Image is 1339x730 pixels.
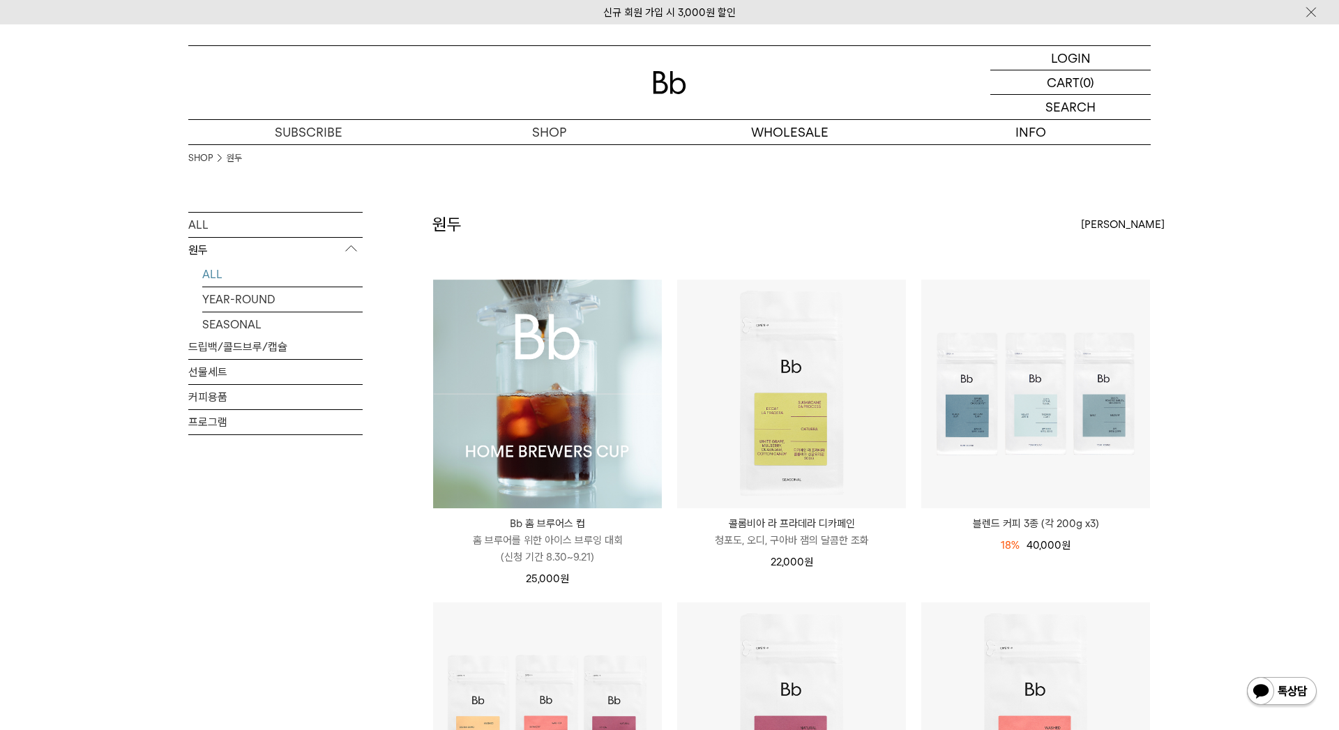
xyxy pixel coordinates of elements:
[1081,216,1165,233] span: [PERSON_NAME]
[804,556,813,568] span: 원
[202,312,363,337] a: SEASONAL
[560,572,569,585] span: 원
[1051,46,1091,70] p: LOGIN
[1047,70,1080,94] p: CART
[990,46,1151,70] a: LOGIN
[433,280,662,508] img: Bb 홈 브루어스 컵
[188,238,363,263] p: 원두
[677,280,906,508] img: 콜롬비아 라 프라데라 디카페인
[429,120,669,144] a: SHOP
[188,151,213,165] a: SHOP
[433,532,662,565] p: 홈 브루어를 위한 아이스 브루잉 대회 (신청 기간 8.30~9.21)
[910,120,1151,144] p: INFO
[603,6,736,19] a: 신규 회원 가입 시 3,000원 할인
[188,213,363,237] a: ALL
[653,71,686,94] img: 로고
[1045,95,1096,119] p: SEARCH
[921,515,1150,532] a: 블렌드 커피 3종 (각 200g x3)
[188,385,363,409] a: 커피용품
[1246,676,1318,709] img: 카카오톡 채널 1:1 채팅 버튼
[433,515,662,532] p: Bb 홈 브루어스 컵
[677,532,906,549] p: 청포도, 오디, 구아바 잼의 달콤한 조화
[1061,539,1071,552] span: 원
[433,515,662,565] a: Bb 홈 브루어스 컵 홈 브루어를 위한 아이스 브루잉 대회(신청 기간 8.30~9.21)
[188,120,429,144] a: SUBSCRIBE
[188,410,363,434] a: 프로그램
[1080,70,1094,94] p: (0)
[1027,539,1071,552] span: 40,000
[677,515,906,549] a: 콜롬비아 라 프라데라 디카페인 청포도, 오디, 구아바 잼의 달콤한 조화
[990,70,1151,95] a: CART (0)
[202,262,363,287] a: ALL
[188,335,363,359] a: 드립백/콜드브루/캡슐
[921,280,1150,508] img: 블렌드 커피 3종 (각 200g x3)
[526,572,569,585] span: 25,000
[227,151,242,165] a: 원두
[202,287,363,312] a: YEAR-ROUND
[432,213,462,236] h2: 원두
[188,360,363,384] a: 선물세트
[771,556,813,568] span: 22,000
[677,515,906,532] p: 콜롬비아 라 프라데라 디카페인
[669,120,910,144] p: WHOLESALE
[1001,537,1020,554] div: 18%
